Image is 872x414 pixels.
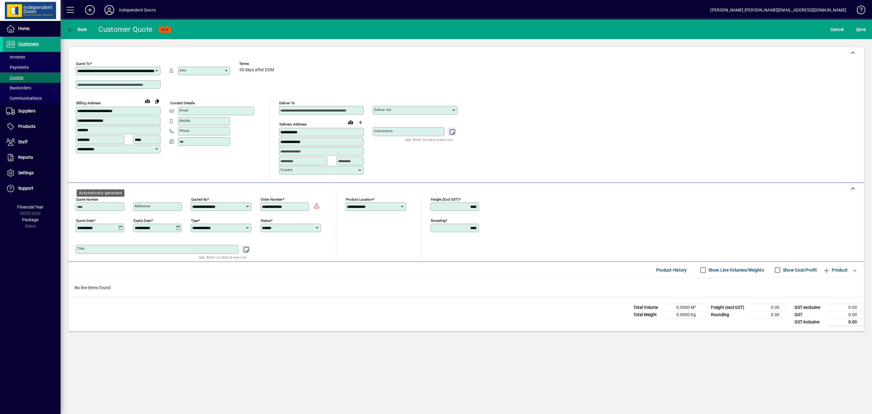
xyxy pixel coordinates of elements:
[100,5,119,15] button: Profile
[68,279,864,297] div: No line items found
[134,218,151,222] mat-label: Expiry date
[823,265,847,275] span: Product
[852,1,864,21] a: Knowledge Base
[828,311,864,318] td: 0.00
[143,96,152,106] a: View on map
[708,311,750,318] td: Rounding
[119,5,156,15] div: Independent Doors
[77,246,84,251] mat-label: Title
[22,217,38,222] span: Package
[654,265,689,275] button: Product History
[346,197,373,201] mat-label: Product location
[98,25,153,34] div: Customer Quote
[135,204,150,208] mat-label: Reference
[710,5,846,15] div: [PERSON_NAME] [PERSON_NAME][EMAIL_ADDRESS][DOMAIN_NAME]
[750,311,787,318] td: 0.00
[667,304,703,311] td: 0.0000 M³
[355,118,365,127] button: Choose address
[6,96,42,101] span: Communications
[3,52,61,62] a: Invoices
[3,72,61,83] a: Quotes
[261,218,271,222] mat-label: Status
[6,85,31,90] span: Backorders
[18,139,28,144] span: Staff
[161,28,169,32] span: NEW
[80,5,100,15] button: Add
[346,117,355,127] a: View on map
[431,218,445,222] mat-label: Rounding
[61,24,94,35] app-page-header-button: Back
[782,267,817,273] label: Show Cost/Profit
[791,304,828,311] td: GST exclusive
[630,311,667,318] td: Total Weight
[261,197,282,201] mat-label: Order number
[707,267,764,273] label: Show Line Volumes/Weights
[3,21,61,36] a: Home
[67,27,87,32] span: Back
[820,265,851,275] button: Product
[17,205,44,209] span: Financial Year
[152,96,162,106] button: Copy to Delivery address
[431,197,459,201] mat-label: Freight (excl GST)
[65,24,89,35] button: Back
[3,119,61,134] a: Products
[656,265,687,275] span: Product History
[18,155,33,160] span: Reports
[831,25,844,34] span: Cancel
[180,129,189,133] mat-label: Phone
[199,254,246,261] mat-hint: Use 'Enter' to start a new line
[856,27,859,32] span: S
[374,129,393,133] mat-label: Instructions
[3,104,61,119] a: Suppliers
[3,165,61,181] a: Settings
[180,68,186,72] mat-label: Attn
[6,55,25,59] span: Invoices
[630,304,667,311] td: Total Volume
[708,304,750,311] td: Freight (excl GST)
[18,170,34,175] span: Settings
[6,65,29,70] span: Payments
[374,108,391,112] mat-label: Deliver via
[3,181,61,196] a: Support
[750,304,787,311] td: 0.00
[180,108,188,112] mat-label: Email
[855,24,867,35] button: Save
[3,62,61,72] a: Payments
[191,197,207,201] mat-label: Quoted by
[279,101,295,105] mat-label: Deliver To
[791,318,828,326] td: GST inclusive
[856,25,866,34] span: ave
[828,318,864,326] td: 0.00
[77,189,124,197] div: Automatically generated
[280,168,292,172] mat-label: Country
[76,218,94,222] mat-label: Quote date
[239,68,274,72] span: 30 days after EOM
[18,42,39,46] span: Customers
[239,62,276,66] span: Terms
[829,24,845,35] button: Cancel
[405,136,453,143] mat-hint: Use 'Enter' to start a new line
[191,218,198,222] mat-label: Type
[667,311,703,318] td: 0.0000 Kg
[3,93,61,103] a: Communications
[76,62,90,66] mat-label: Quote To
[18,124,35,129] span: Products
[3,83,61,93] a: Backorders
[76,197,98,201] mat-label: Quote number
[6,75,23,80] span: Quotes
[3,150,61,165] a: Reports
[18,26,29,31] span: Home
[828,304,864,311] td: 0.00
[18,109,35,113] span: Suppliers
[180,119,190,123] mat-label: Mobile
[3,135,61,150] a: Staff
[18,186,33,191] span: Support
[791,311,828,318] td: GST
